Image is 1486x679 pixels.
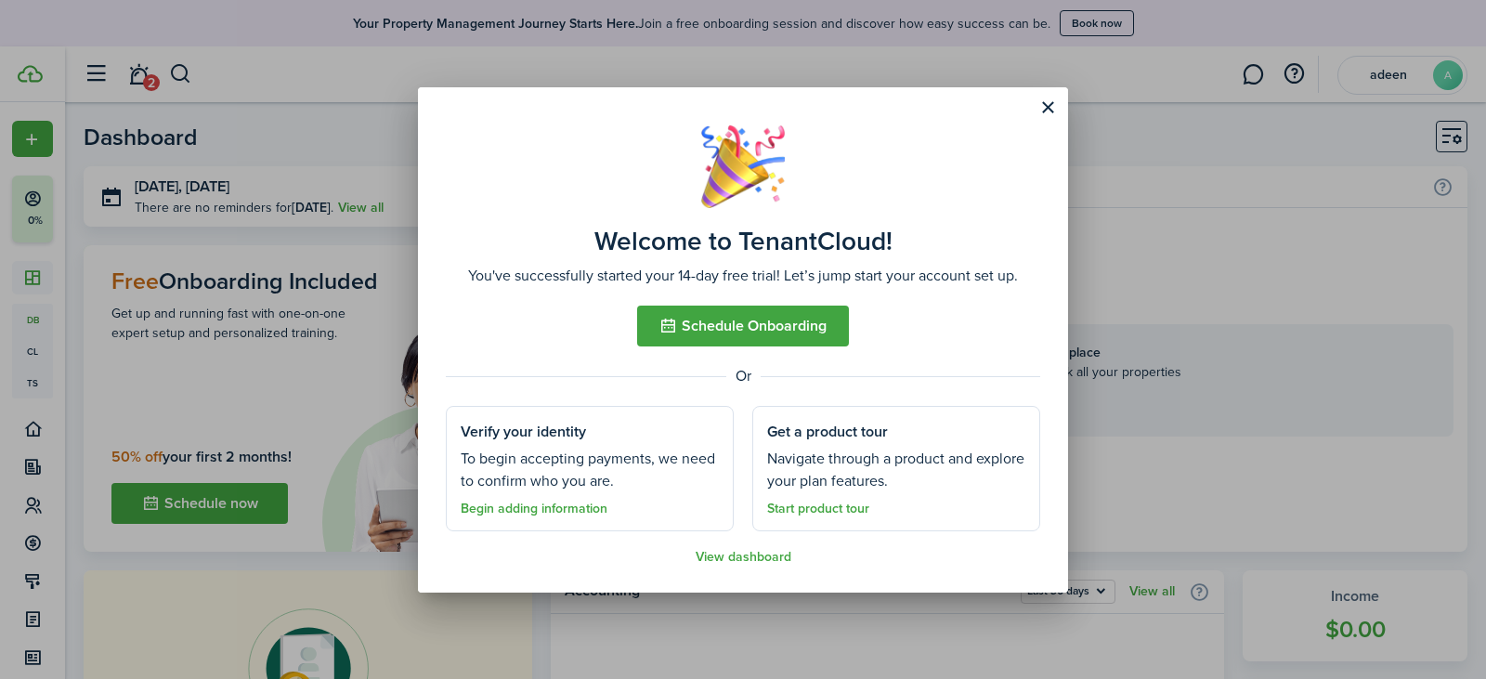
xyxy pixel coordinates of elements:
well-done-section-title: Verify your identity [461,421,586,443]
img: Well done! [701,124,785,208]
button: Schedule Onboarding [637,306,849,346]
well-done-section-description: Navigate through a product and explore your plan features. [767,448,1025,492]
well-done-separator: Or [446,365,1040,387]
well-done-section-description: To begin accepting payments, we need to confirm who you are. [461,448,719,492]
well-done-description: You've successfully started your 14-day free trial! Let’s jump start your account set up. [468,265,1018,287]
button: Close modal [1032,92,1063,124]
a: Begin adding information [461,502,607,516]
a: View dashboard [696,550,791,565]
well-done-title: Welcome to TenantCloud! [594,227,893,256]
well-done-section-title: Get a product tour [767,421,888,443]
a: Start product tour [767,502,869,516]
